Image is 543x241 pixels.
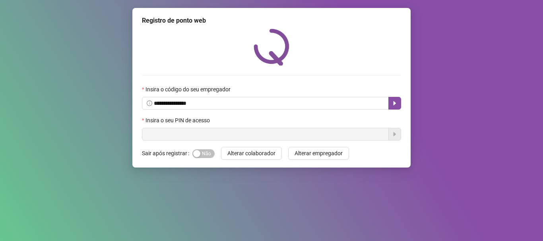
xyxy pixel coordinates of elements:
span: caret-right [392,100,398,106]
button: Alterar empregador [288,147,349,160]
img: QRPoint [254,29,289,66]
span: Alterar empregador [295,149,343,158]
label: Insira o código do seu empregador [142,85,236,94]
button: Alterar colaborador [221,147,282,160]
span: Alterar colaborador [227,149,275,158]
label: Sair após registrar [142,147,192,160]
div: Registro de ponto web [142,16,401,25]
span: info-circle [147,100,152,106]
label: Insira o seu PIN de acesso [142,116,215,125]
